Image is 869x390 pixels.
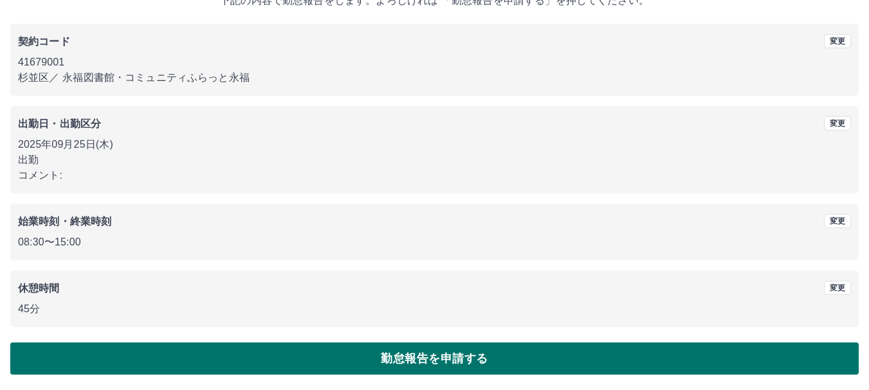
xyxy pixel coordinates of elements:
button: 変更 [824,214,851,228]
p: コメント: [18,168,851,183]
button: 変更 [824,281,851,295]
p: 杉並区 ／ 永福図書館・コミュニティふらっと永福 [18,70,851,85]
b: 契約コード [18,36,70,47]
button: 変更 [824,34,851,48]
p: 08:30 〜 15:00 [18,235,851,250]
button: 勤怠報告を申請する [10,342,859,375]
b: 出勤日・出勤区分 [18,118,101,129]
b: 始業時刻・終業時刻 [18,216,111,227]
p: 2025年09月25日(木) [18,137,851,152]
button: 変更 [824,116,851,130]
p: 45分 [18,301,851,317]
p: 41679001 [18,55,851,70]
p: 出勤 [18,152,851,168]
b: 休憩時間 [18,283,60,294]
